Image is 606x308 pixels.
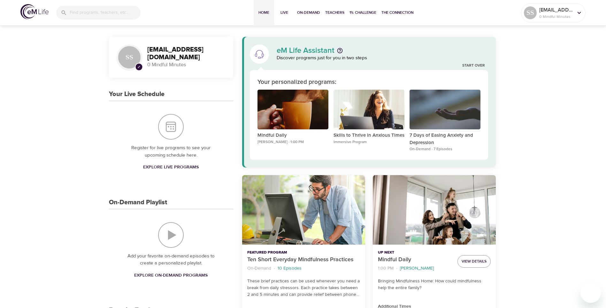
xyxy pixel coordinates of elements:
p: On-Demand [247,265,271,272]
p: On-Demand · 7 Episodes [410,146,480,152]
span: Home [256,9,272,16]
p: Featured Program [247,250,360,255]
h3: On-Demand Playlist [109,199,167,206]
p: Discover programs just for you in two steps [277,54,488,62]
p: eM Life Assistant [277,47,334,54]
img: On-Demand Playlist [158,222,184,248]
p: Mindful Daily [378,255,452,264]
p: 0 Mindful Minutes [539,14,573,20]
p: Mindful Daily [257,132,328,139]
p: Your personalized programs: [257,78,336,87]
img: eM Life Assistant [254,49,265,59]
p: [PERSON_NAME] · 1:00 PM [257,139,328,145]
button: Mindful Daily [257,90,328,132]
p: 7 Days of Easing Anxiety and Depression [410,132,480,146]
p: Register for live programs to see your upcoming schedule here. [122,144,220,159]
li: · [274,264,275,273]
button: View Details [457,255,491,268]
div: SS [524,6,537,19]
button: Mindful Daily [373,175,496,245]
span: Teachers [325,9,344,16]
p: [PERSON_NAME] [400,265,434,272]
button: Ten Short Everyday Mindfulness Practices [242,175,365,245]
iframe: Button to launch messaging window [580,282,601,303]
p: 1:00 PM [378,265,394,272]
button: 7 Days of Easing Anxiety and Depression [410,90,480,132]
h3: Your Live Schedule [109,91,165,98]
li: · [396,264,397,273]
span: Explore On-Demand Programs [134,272,208,280]
p: These brief practices can be used whenever you need a break from daily stressors. Each practice t... [247,278,360,298]
img: logo [20,4,49,19]
span: Explore Live Programs [143,163,199,171]
a: Explore On-Demand Programs [132,270,210,281]
span: On-Demand [297,9,320,16]
a: Explore Live Programs [141,161,201,173]
p: [EMAIL_ADDRESS][DOMAIN_NAME] [539,6,573,14]
button: Skills to Thrive in Anxious Times [334,90,404,132]
span: View Details [462,258,487,265]
img: Your Live Schedule [158,114,184,140]
p: Bringing Mindfulness Home: How could mindfulness help the entire family? [378,278,491,291]
p: 0 Mindful Minutes [147,61,226,69]
nav: breadcrumb [247,264,360,273]
h3: [EMAIL_ADDRESS][DOMAIN_NAME] [147,46,226,61]
a: Start Over [462,63,485,69]
input: Find programs, teachers, etc... [70,6,141,20]
p: Ten Short Everyday Mindfulness Practices [247,255,360,264]
p: Up Next [378,250,452,255]
span: The Connection [381,9,413,16]
p: Skills to Thrive in Anxious Times [334,132,404,139]
p: Add your favorite on-demand episodes to create a personalized playlist. [122,253,220,267]
span: Live [277,9,292,16]
p: Immersive Program [334,139,404,145]
span: 1% Challenge [349,9,376,16]
p: 10 Episodes [278,265,302,272]
nav: breadcrumb [378,264,452,273]
div: SS [117,45,142,70]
